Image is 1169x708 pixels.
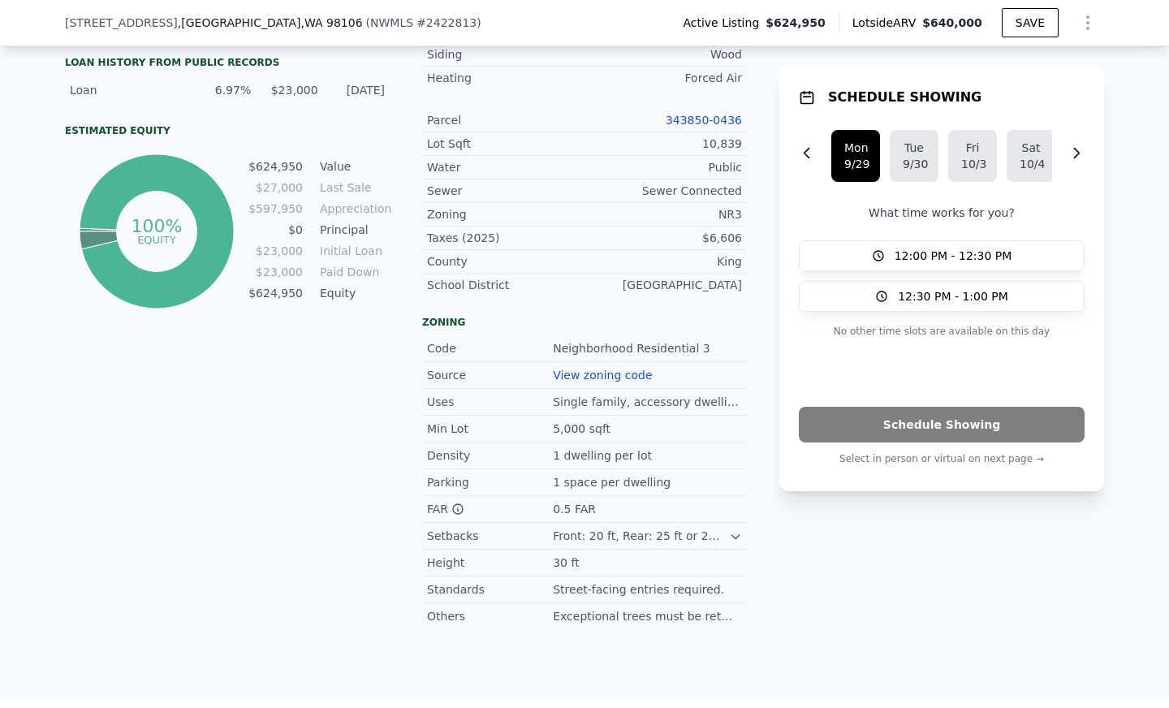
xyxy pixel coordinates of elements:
[317,179,390,196] td: Last Sale
[248,263,304,281] td: $23,000
[427,183,584,199] div: Sewer
[427,367,553,383] div: Source
[70,82,184,98] div: Loan
[248,242,304,260] td: $23,000
[317,263,390,281] td: Paid Down
[427,447,553,464] div: Density
[852,15,922,31] span: Lotside ARV
[427,528,553,544] div: Setbacks
[131,216,182,236] tspan: 100%
[553,447,655,464] div: 1 dwelling per lot
[799,281,1085,312] button: 12:30 PM - 1:00 PM
[427,230,584,246] div: Taxes (2025)
[584,277,742,293] div: [GEOGRAPHIC_DATA]
[890,130,938,182] button: Tue9/30
[427,421,553,437] div: Min Lot
[427,112,584,128] div: Parcel
[248,284,304,302] td: $624,950
[961,156,984,172] div: 10/3
[584,46,742,63] div: Wood
[427,394,553,410] div: Uses
[895,248,1012,264] span: 12:00 PM - 12:30 PM
[427,136,584,152] div: Lot Sqft
[427,501,553,517] div: FAR
[328,82,385,98] div: [DATE]
[553,501,599,517] div: 0.5 FAR
[553,474,674,490] div: 1 space per dwelling
[1002,8,1059,37] button: SAVE
[584,230,742,246] div: $6,606
[248,179,304,196] td: $27,000
[317,242,390,260] td: Initial Loan
[553,608,742,624] div: Exceptional trees must be retained.
[427,206,584,222] div: Zoning
[317,158,390,175] td: Value
[922,16,982,29] span: $640,000
[553,369,652,382] a: View zoning code
[799,449,1085,468] p: Select in person or virtual on next page →
[194,82,251,98] div: 6.97%
[427,474,553,490] div: Parking
[427,555,553,571] div: Height
[844,140,867,156] div: Mon
[1020,140,1042,156] div: Sat
[300,16,362,29] span: , WA 98106
[553,394,742,410] div: Single family, accessory dwellings.
[584,183,742,199] div: Sewer Connected
[65,15,178,31] span: [STREET_ADDRESS]
[799,407,1085,442] button: Schedule Showing
[422,316,747,329] div: Zoning
[416,16,477,29] span: # 2422813
[799,240,1085,271] button: 12:00 PM - 12:30 PM
[65,56,390,69] div: Loan history from public records
[553,340,714,356] div: Neighborhood Residential 3
[584,206,742,222] div: NR3
[317,221,390,239] td: Principal
[961,140,984,156] div: Fri
[248,200,304,218] td: $597,950
[799,205,1085,221] p: What time works for you?
[427,70,584,86] div: Heating
[1020,156,1042,172] div: 10/4
[427,581,553,598] div: Standards
[370,16,413,29] span: NWMLS
[1007,130,1055,182] button: Sat10/4
[766,15,826,31] span: $624,950
[261,82,317,98] div: $23,000
[427,159,584,175] div: Water
[553,555,582,571] div: 30 ft
[553,581,727,598] div: Street-facing entries required.
[427,46,584,63] div: Siding
[553,421,614,437] div: 5,000 sqft
[137,233,176,245] tspan: equity
[799,322,1085,341] p: No other time slots are available on this day
[584,136,742,152] div: 10,839
[948,130,997,182] button: Fri10/3
[553,528,729,544] div: Front: 20 ft, Rear: 25 ft or 20% of lot depth (min. 10 ft), Side: 5 ft
[903,156,925,172] div: 9/30
[903,140,925,156] div: Tue
[584,70,742,86] div: Forced Air
[666,114,742,127] a: 343850-0436
[427,340,553,356] div: Code
[427,277,584,293] div: School District
[584,159,742,175] div: Public
[317,284,390,302] td: Equity
[248,221,304,239] td: $0
[427,608,553,624] div: Others
[248,158,304,175] td: $624,950
[427,253,584,270] div: County
[584,253,742,270] div: King
[178,15,363,31] span: , [GEOGRAPHIC_DATA]
[366,15,481,31] div: ( )
[828,88,981,107] h1: SCHEDULE SHOWING
[65,124,390,137] div: Estimated Equity
[683,15,766,31] span: Active Listing
[317,200,390,218] td: Appreciation
[844,156,867,172] div: 9/29
[1072,6,1104,39] button: Show Options
[831,130,880,182] button: Mon9/29
[898,288,1008,304] span: 12:30 PM - 1:00 PM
